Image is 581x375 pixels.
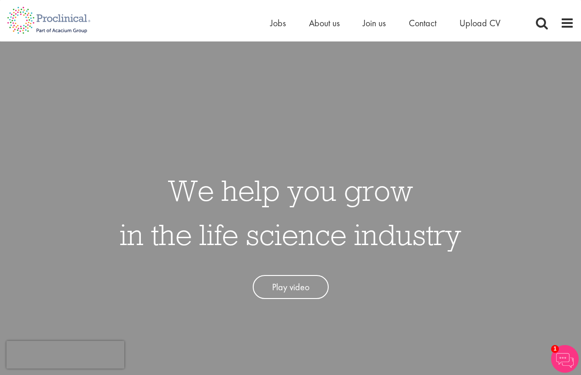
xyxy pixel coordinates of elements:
[409,17,436,29] a: Contact
[363,17,386,29] a: Join us
[270,17,286,29] a: Jobs
[459,17,500,29] a: Upload CV
[551,345,559,353] span: 1
[120,168,461,257] h1: We help you grow in the life science industry
[551,345,579,373] img: Chatbot
[253,275,329,299] a: Play video
[309,17,340,29] a: About us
